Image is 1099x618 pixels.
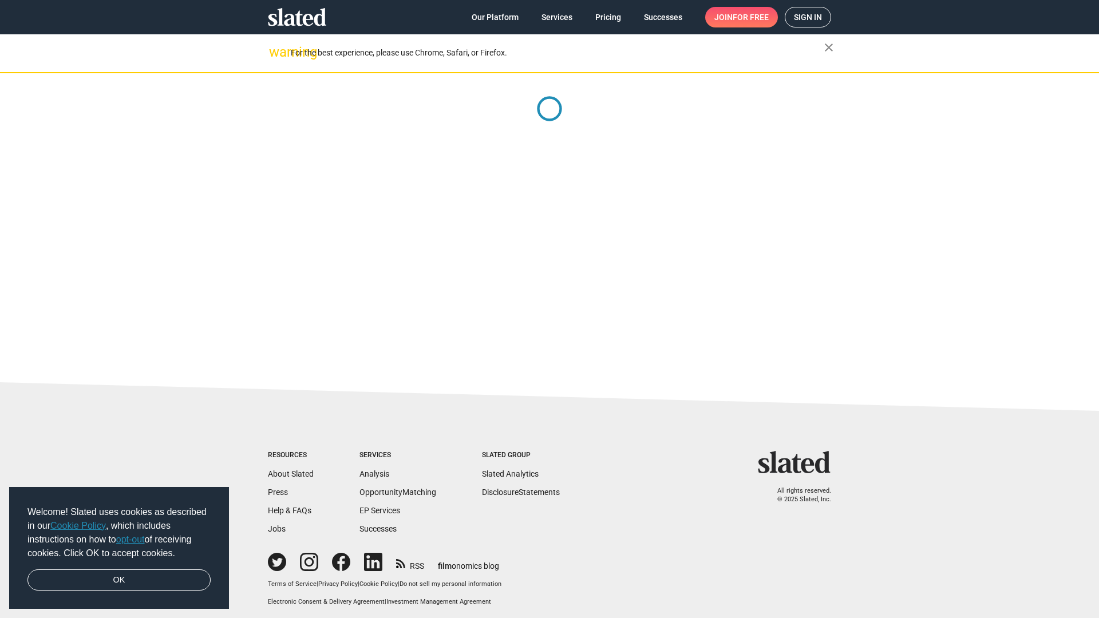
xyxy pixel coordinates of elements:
[386,598,491,605] a: Investment Management Agreement
[359,451,436,460] div: Services
[733,7,769,27] span: for free
[9,487,229,609] div: cookieconsent
[438,561,452,571] span: film
[482,488,560,497] a: DisclosureStatements
[532,7,582,27] a: Services
[396,554,424,572] a: RSS
[318,580,358,588] a: Privacy Policy
[359,488,436,497] a: OpportunityMatching
[438,552,499,572] a: filmonomics blog
[586,7,630,27] a: Pricing
[595,7,621,27] span: Pricing
[482,469,539,478] a: Slated Analytics
[482,451,560,460] div: Slated Group
[317,580,318,588] span: |
[268,580,317,588] a: Terms of Service
[705,7,778,27] a: Joinfor free
[27,505,211,560] span: Welcome! Slated uses cookies as described in our , which includes instructions on how to of recei...
[541,7,572,27] span: Services
[359,524,397,533] a: Successes
[462,7,528,27] a: Our Platform
[27,569,211,591] a: dismiss cookie message
[794,7,822,27] span: Sign in
[358,580,359,588] span: |
[269,45,283,59] mat-icon: warning
[50,521,106,530] a: Cookie Policy
[268,524,286,533] a: Jobs
[385,598,386,605] span: |
[268,598,385,605] a: Electronic Consent & Delivery Agreement
[359,469,389,478] a: Analysis
[714,7,769,27] span: Join
[116,534,145,544] a: opt-out
[291,45,824,61] div: For the best experience, please use Chrome, Safari, or Firefox.
[400,580,501,589] button: Do not sell my personal information
[644,7,682,27] span: Successes
[359,506,400,515] a: EP Services
[268,469,314,478] a: About Slated
[398,580,400,588] span: |
[268,451,314,460] div: Resources
[472,7,519,27] span: Our Platform
[785,7,831,27] a: Sign in
[765,487,831,504] p: All rights reserved. © 2025 Slated, Inc.
[268,488,288,497] a: Press
[635,7,691,27] a: Successes
[822,41,836,54] mat-icon: close
[268,506,311,515] a: Help & FAQs
[359,580,398,588] a: Cookie Policy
